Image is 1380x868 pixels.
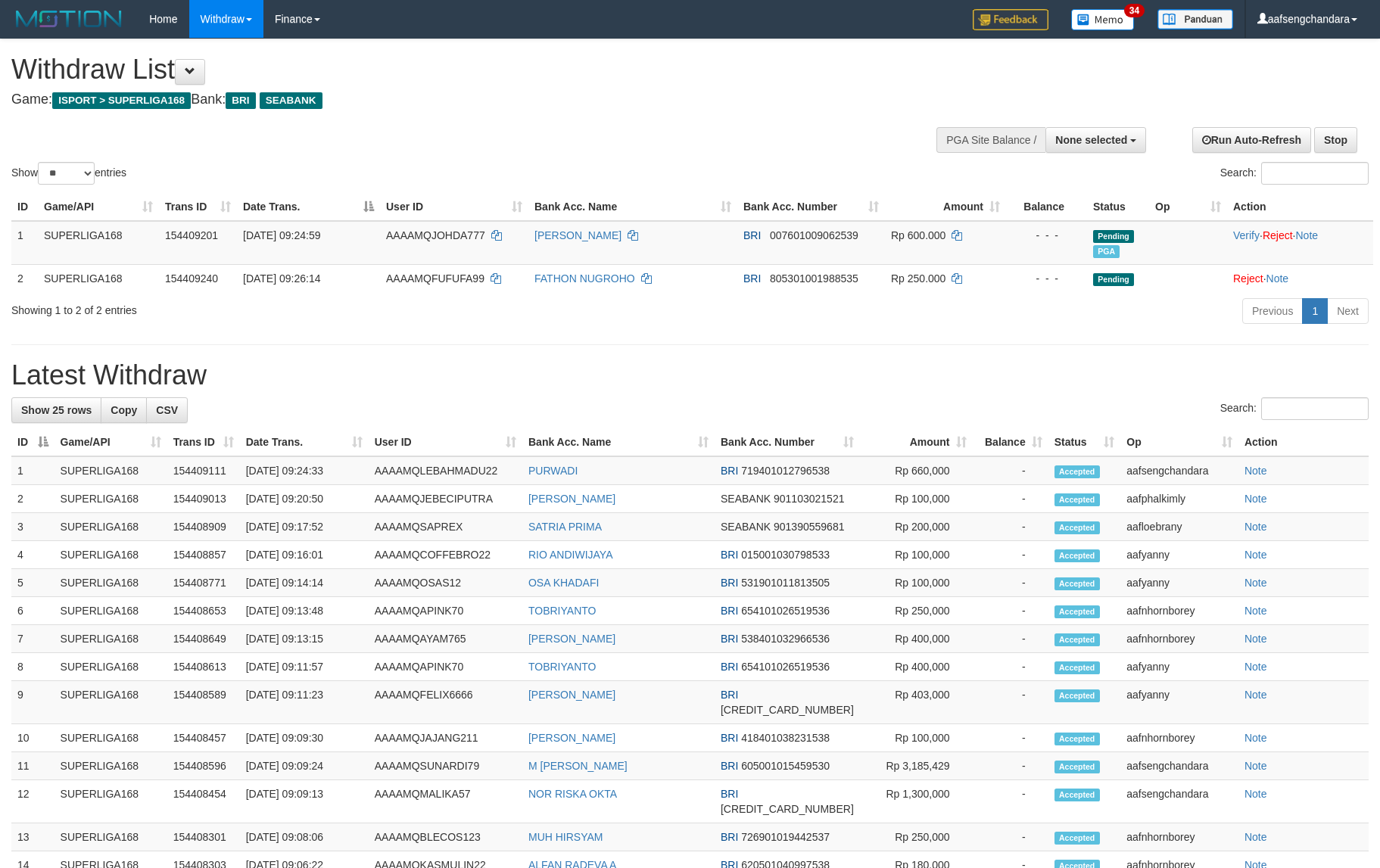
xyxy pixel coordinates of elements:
[11,264,38,292] td: 2
[721,661,738,673] span: BRI
[11,653,55,681] td: 8
[973,823,1048,851] td: -
[1054,493,1100,506] span: Accepted
[737,193,885,221] th: Bank Acc. Number: activate to sort column ascending
[1327,298,1369,324] a: Next
[1120,541,1238,569] td: aafyanny
[11,360,1369,390] h1: Latest Withdraw
[1261,162,1369,185] input: Search:
[1054,605,1100,618] span: Accepted
[240,428,369,456] th: Date Trans.: activate to sort column ascending
[721,704,854,716] span: Copy 616301004351506 to clipboard
[721,760,738,772] span: BRI
[55,724,167,752] td: SUPERLIGA168
[167,597,240,625] td: 154408653
[860,428,973,456] th: Amount: activate to sort column ascending
[243,272,320,285] span: [DATE] 09:26:14
[369,456,522,485] td: AAAAMQLEBAHMADU22
[369,541,522,569] td: AAAAMQCOFFEBRO22
[1242,298,1303,324] a: Previous
[369,597,522,625] td: AAAAMQAPINK70
[240,823,369,851] td: [DATE] 09:08:06
[55,541,167,569] td: SUPERLIGA168
[167,780,240,823] td: 154408454
[1233,229,1260,241] a: Verify
[260,92,322,109] span: SEABANK
[237,193,380,221] th: Date Trans.: activate to sort column descending
[369,653,522,681] td: AAAAMQAPINK70
[55,513,167,541] td: SUPERLIGA168
[1054,577,1100,590] span: Accepted
[528,831,603,843] a: MUH HIRSYAM
[973,541,1048,569] td: -
[528,661,596,673] a: TOBRIYANTO
[741,760,830,772] span: Copy 605001015459530 to clipboard
[240,653,369,681] td: [DATE] 09:11:57
[1120,681,1238,724] td: aafyanny
[522,428,715,456] th: Bank Acc. Name: activate to sort column ascending
[55,569,167,597] td: SUPERLIGA168
[1120,653,1238,681] td: aafyanny
[1244,831,1267,843] a: Note
[1227,264,1373,292] td: ·
[240,485,369,513] td: [DATE] 09:20:50
[55,653,167,681] td: SUPERLIGA168
[860,752,973,780] td: Rp 3,185,429
[240,513,369,541] td: [DATE] 09:17:52
[973,485,1048,513] td: -
[55,456,167,485] td: SUPERLIGA168
[1120,724,1238,752] td: aafnhornborey
[721,493,771,505] span: SEABANK
[1244,549,1267,561] a: Note
[1012,228,1081,243] div: - - -
[770,272,858,285] span: Copy 805301001988535 to clipboard
[167,752,240,780] td: 154408596
[1244,465,1267,477] a: Note
[167,724,240,752] td: 154408457
[1120,625,1238,653] td: aafnhornborey
[1314,127,1357,153] a: Stop
[167,456,240,485] td: 154409111
[380,193,528,221] th: User ID: activate to sort column ascending
[860,625,973,653] td: Rp 400,000
[1120,597,1238,625] td: aafnhornborey
[1233,272,1263,285] a: Reject
[528,493,615,505] a: [PERSON_NAME]
[1124,4,1145,17] span: 34
[1238,428,1369,456] th: Action
[1120,428,1238,456] th: Op: activate to sort column ascending
[386,229,485,241] span: AAAAMQJOHDA777
[369,780,522,823] td: AAAAMQMALIKA57
[38,264,159,292] td: SUPERLIGA168
[528,633,615,645] a: [PERSON_NAME]
[721,521,771,533] span: SEABANK
[741,661,830,673] span: Copy 654101026519536 to clipboard
[721,689,738,701] span: BRI
[11,724,55,752] td: 10
[1120,569,1238,597] td: aafyanny
[1120,780,1238,823] td: aafsengchandara
[860,569,973,597] td: Rp 100,000
[973,625,1048,653] td: -
[528,549,613,561] a: RIO ANDIWIJAYA
[240,780,369,823] td: [DATE] 09:09:13
[973,653,1048,681] td: -
[1220,397,1369,420] label: Search:
[1266,272,1289,285] a: Note
[167,513,240,541] td: 154408909
[1261,397,1369,420] input: Search:
[369,428,522,456] th: User ID: activate to sort column ascending
[534,229,621,241] a: [PERSON_NAME]
[1093,245,1120,258] span: Marked by aafsengchandara
[1220,162,1369,185] label: Search:
[973,513,1048,541] td: -
[167,428,240,456] th: Trans ID: activate to sort column ascending
[741,633,830,645] span: Copy 538401032966536 to clipboard
[11,597,55,625] td: 6
[1054,521,1100,534] span: Accepted
[240,681,369,724] td: [DATE] 09:11:23
[741,465,830,477] span: Copy 719401012796538 to clipboard
[11,397,101,423] a: Show 25 rows
[240,541,369,569] td: [DATE] 09:16:01
[369,724,522,752] td: AAAAMQJAJANG211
